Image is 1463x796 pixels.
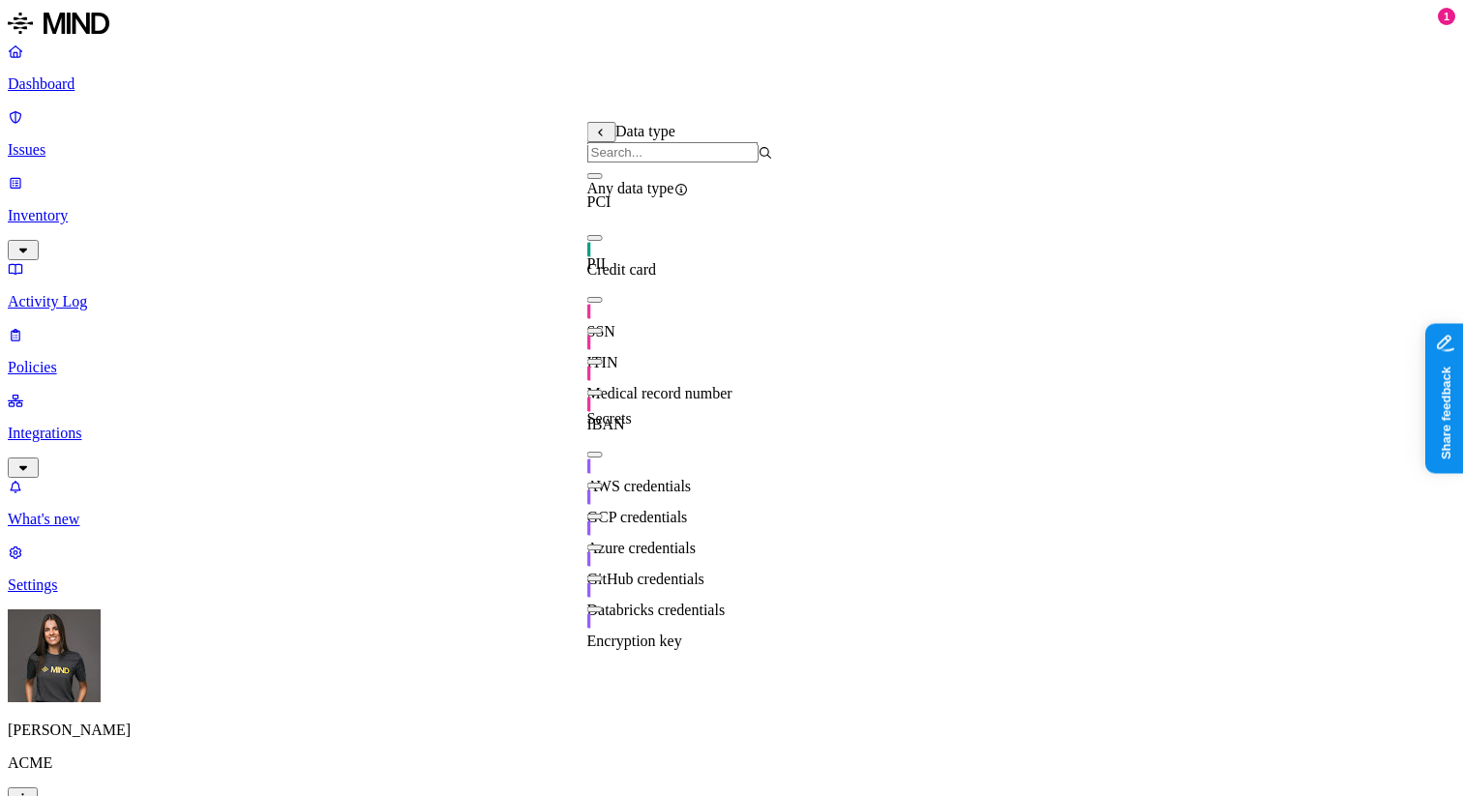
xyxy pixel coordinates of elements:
[587,551,591,567] img: secret-line.svg
[587,613,591,629] img: secret-line.svg
[8,108,1455,159] a: Issues
[8,293,1455,310] p: Activity Log
[587,366,591,381] img: pii-line.svg
[587,520,591,536] img: secret-line.svg
[8,326,1455,376] a: Policies
[587,193,773,211] div: PCI
[8,576,1455,594] p: Settings
[8,260,1455,310] a: Activity Log
[8,544,1455,594] a: Settings
[8,359,1455,376] p: Policies
[587,582,591,598] img: secret-line.svg
[587,410,773,427] div: Secrets
[587,458,591,474] img: secret-line.svg
[8,511,1455,528] p: What's new
[587,180,674,196] span: Any data type
[8,754,1455,772] p: ACME
[8,478,1455,528] a: What's new
[8,392,1455,475] a: Integrations
[8,75,1455,93] p: Dashboard
[587,335,591,350] img: pii-line.svg
[1438,8,1455,25] div: 1
[587,397,591,412] img: pii-line.svg
[8,43,1455,93] a: Dashboard
[8,174,1455,257] a: Inventory
[587,142,759,162] input: Search...
[8,8,1455,43] a: MIND
[587,304,591,319] img: pii-line.svg
[8,425,1455,442] p: Integrations
[587,489,591,505] img: secret-line.svg
[587,255,773,273] div: PII
[587,633,682,649] span: Encryption key
[8,8,109,39] img: MIND
[8,609,101,702] img: Gal Cohen
[8,141,1455,159] p: Issues
[8,207,1455,224] p: Inventory
[587,242,591,257] img: pci-line.svg
[615,123,675,139] span: Data type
